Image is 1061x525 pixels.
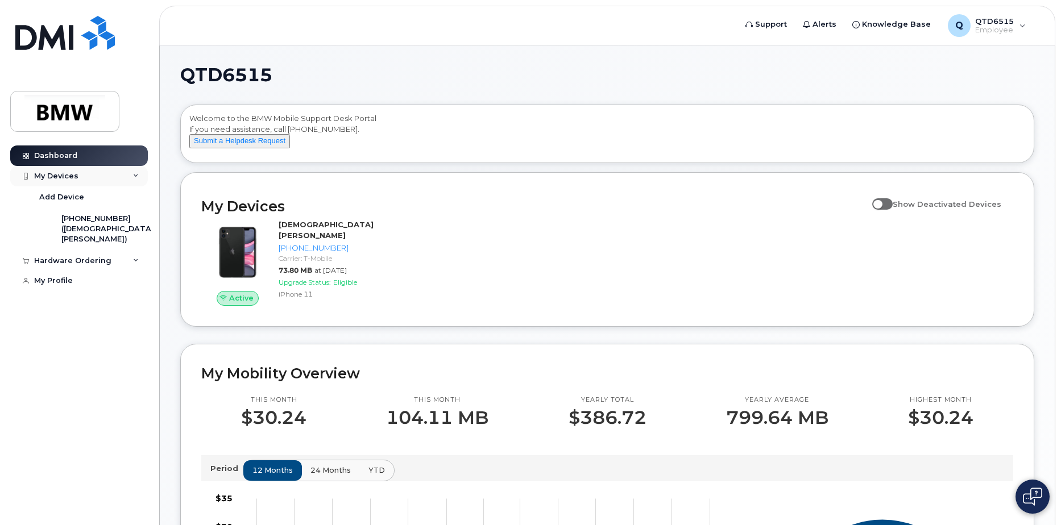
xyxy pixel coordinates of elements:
h2: My Mobility Overview [201,365,1013,382]
tspan: $35 [215,493,233,503]
span: 24 months [310,465,351,476]
span: Upgrade Status: [279,278,331,286]
p: 799.64 MB [726,407,828,428]
p: Yearly total [569,395,646,405]
p: $30.24 [908,407,973,428]
span: Eligible [333,278,357,286]
span: Active [229,293,254,303]
span: at [DATE] [314,266,347,274]
p: This month [241,395,306,405]
div: iPhone 11 [279,289,389,299]
div: Welcome to the BMW Mobile Support Desk Portal If you need assistance, call [PHONE_NUMBER]. [189,113,1025,159]
h2: My Devices [201,198,867,215]
input: Show Deactivated Devices [872,193,881,202]
strong: [DEMOGRAPHIC_DATA][PERSON_NAME] [279,220,374,240]
p: $386.72 [569,407,646,428]
div: [PHONE_NUMBER] [279,243,389,253]
span: 73.80 MB [279,266,312,274]
a: Submit a Helpdesk Request [189,136,290,145]
a: Active[DEMOGRAPHIC_DATA][PERSON_NAME][PHONE_NUMBER]Carrier: T-Mobile73.80 MBat [DATE]Upgrade Stat... [201,219,394,306]
p: Yearly average [726,395,828,405]
span: YTD [368,465,385,476]
img: Open chat [1023,488,1042,506]
button: Submit a Helpdesk Request [189,134,290,148]
p: Highest month [908,395,973,405]
div: Carrier: T-Mobile [279,253,389,263]
span: Show Deactivated Devices [893,199,1001,209]
p: Period [210,463,243,474]
p: 104.11 MB [386,407,488,428]
span: QTD6515 [180,66,272,84]
p: This month [386,395,488,405]
p: $30.24 [241,407,306,428]
img: iPhone_11.jpg [210,225,265,280]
